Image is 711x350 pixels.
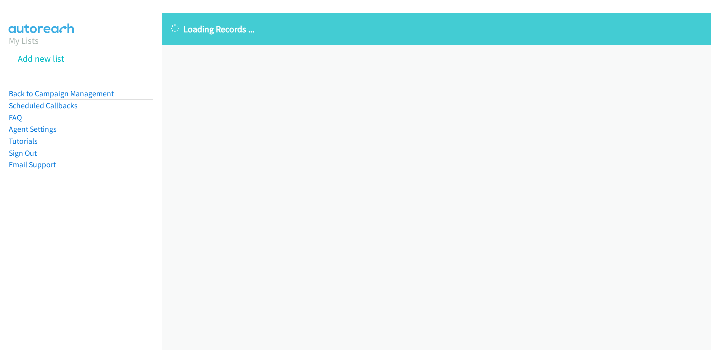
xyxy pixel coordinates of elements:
[18,53,64,64] a: Add new list
[171,22,702,36] p: Loading Records ...
[9,101,78,110] a: Scheduled Callbacks
[9,113,22,122] a: FAQ
[9,35,39,46] a: My Lists
[9,160,56,169] a: Email Support
[9,136,38,146] a: Tutorials
[9,124,57,134] a: Agent Settings
[9,148,37,158] a: Sign Out
[9,89,114,98] a: Back to Campaign Management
